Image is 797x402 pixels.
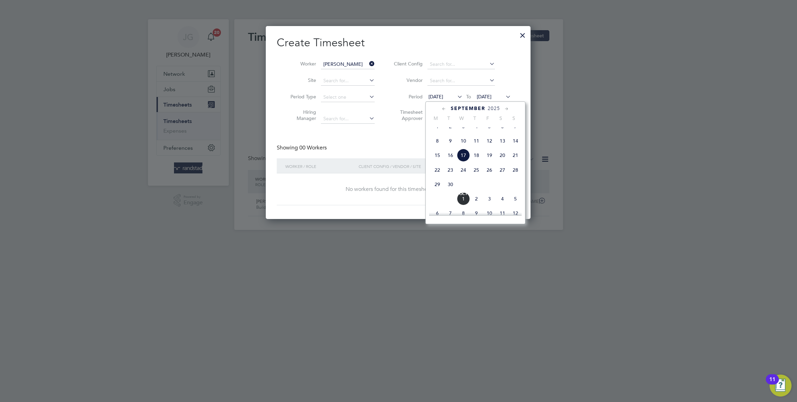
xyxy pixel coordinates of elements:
[468,115,481,121] span: T
[477,94,491,100] span: [DATE]
[488,106,500,111] span: 2025
[457,192,470,205] span: 1
[507,115,520,121] span: S
[470,149,483,162] span: 18
[457,149,470,162] span: 17
[427,76,495,86] input: Search for...
[431,163,444,176] span: 22
[442,115,455,121] span: T
[509,163,522,176] span: 28
[457,207,470,220] span: 8
[277,144,328,151] div: Showing
[457,134,470,147] span: 10
[321,114,375,124] input: Search for...
[321,60,375,69] input: Search for...
[392,109,423,121] label: Timesheet Approver
[392,77,423,83] label: Vendor
[496,163,509,176] span: 27
[470,163,483,176] span: 25
[483,192,496,205] span: 3
[285,109,316,121] label: Hiring Manager
[284,158,357,174] div: Worker / Role
[496,134,509,147] span: 13
[481,115,494,121] span: F
[285,61,316,67] label: Worker
[769,379,775,388] div: 11
[464,92,473,101] span: To
[457,163,470,176] span: 24
[496,149,509,162] span: 20
[509,192,522,205] span: 5
[321,93,375,102] input: Select one
[285,77,316,83] label: Site
[285,94,316,100] label: Period Type
[496,192,509,205] span: 4
[457,192,470,196] span: Oct
[483,134,496,147] span: 12
[451,106,485,111] span: September
[321,76,375,86] input: Search for...
[770,375,792,397] button: Open Resource Center, 11 new notifications
[444,134,457,147] span: 9
[444,207,457,220] span: 7
[509,207,522,220] span: 12
[284,186,513,193] div: No workers found for this timesheet period.
[431,178,444,191] span: 29
[299,144,327,151] span: 00 Workers
[431,134,444,147] span: 8
[470,134,483,147] span: 11
[277,36,520,50] h2: Create Timesheet
[509,149,522,162] span: 21
[431,207,444,220] span: 6
[392,61,423,67] label: Client Config
[496,207,509,220] span: 11
[428,94,443,100] span: [DATE]
[494,115,507,121] span: S
[509,134,522,147] span: 14
[483,163,496,176] span: 26
[431,149,444,162] span: 15
[392,94,423,100] label: Period
[357,158,467,174] div: Client Config / Vendor / Site
[444,149,457,162] span: 16
[427,60,495,69] input: Search for...
[483,149,496,162] span: 19
[470,207,483,220] span: 9
[444,163,457,176] span: 23
[429,115,442,121] span: M
[470,192,483,205] span: 2
[483,207,496,220] span: 10
[455,115,468,121] span: W
[444,178,457,191] span: 30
